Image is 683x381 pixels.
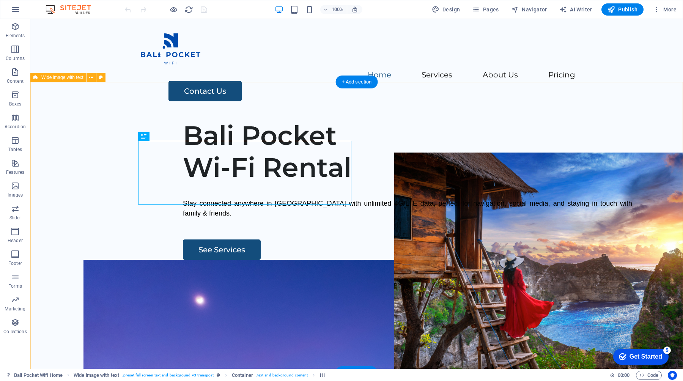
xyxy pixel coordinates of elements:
[232,371,253,380] span: Click to select. Double-click to edit
[22,8,55,15] div: Get Started
[8,260,22,266] p: Footer
[3,329,27,335] p: Collections
[320,371,326,380] span: Click to select. Double-click to edit
[184,5,193,14] i: Reload page
[6,4,61,20] div: Get Started 5 items remaining, 0% complete
[320,5,347,14] button: 100%
[653,6,677,13] span: More
[8,192,23,198] p: Images
[8,146,22,153] p: Tables
[623,372,624,378] span: :
[9,215,21,221] p: Slider
[618,371,629,380] span: 00 00
[9,101,22,107] p: Boxes
[639,371,658,380] span: Code
[7,78,24,84] p: Content
[429,3,463,16] div: Design (Ctrl+Alt+Y)
[668,371,677,380] button: Usercentrics
[6,33,25,39] p: Elements
[610,371,630,380] h6: Session time
[432,6,460,13] span: Design
[508,3,550,16] button: Navigator
[5,306,25,312] p: Marketing
[74,371,119,380] span: Click to select. Double-click to edit
[351,6,358,13] i: On resize automatically adjust zoom level to fit chosen device.
[511,6,547,13] span: Navigator
[74,371,326,380] nav: breadcrumb
[559,6,592,13] span: AI Writer
[122,371,214,380] span: . preset-fullscreen-text-and-background-v3-transport
[332,5,344,14] h6: 100%
[469,3,502,16] button: Pages
[184,5,193,14] button: reload
[44,5,101,14] img: Editor Logo
[607,6,637,13] span: Publish
[6,371,63,380] a: Click to cancel selection. Double-click to open Pages
[169,5,178,14] button: Click here to leave preview mode and continue editing
[601,3,644,16] button: Publish
[336,366,378,379] div: + Add section
[8,238,23,244] p: Header
[256,371,308,380] span: . text-and-background-content
[429,3,463,16] button: Design
[6,55,25,61] p: Columns
[41,75,83,80] span: Wide image with text
[6,169,24,175] p: Features
[556,3,595,16] button: AI Writer
[472,6,499,13] span: Pages
[336,76,378,88] div: + Add section
[56,2,64,9] div: 5
[5,124,26,130] p: Accordion
[636,371,662,380] button: Code
[650,3,680,16] button: More
[217,373,220,377] i: This element is a customizable preset
[8,283,22,289] p: Forms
